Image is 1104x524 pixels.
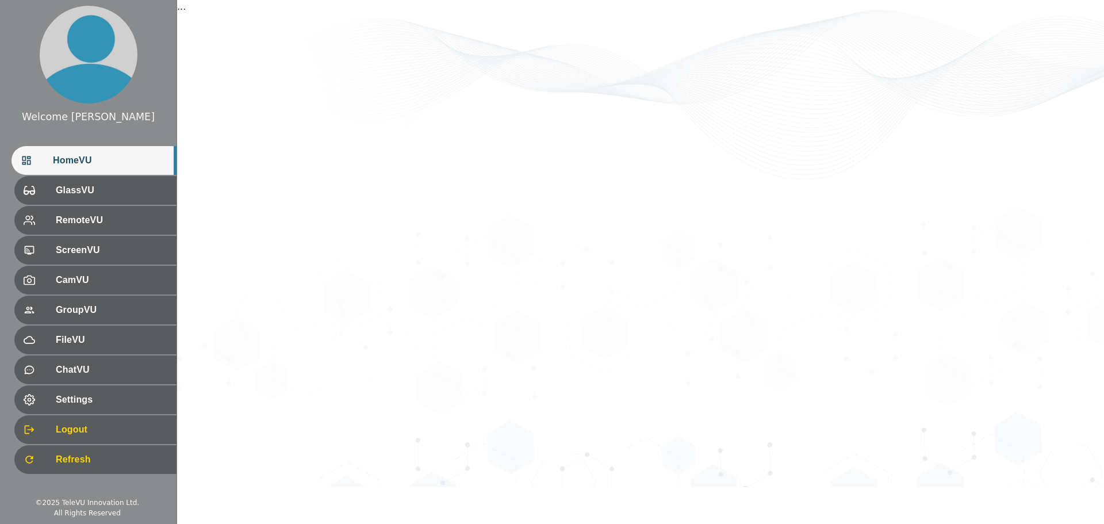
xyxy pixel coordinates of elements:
[14,415,177,444] div: Logout
[56,303,167,317] span: GroupVU
[53,154,167,167] span: HomeVU
[14,176,177,205] div: GlassVU
[56,423,167,437] span: Logout
[14,355,177,384] div: ChatVU
[56,213,167,227] span: RemoteVU
[22,109,155,124] div: Welcome [PERSON_NAME]
[14,236,177,265] div: ScreenVU
[14,296,177,324] div: GroupVU
[56,333,167,347] span: FileVU
[56,183,167,197] span: GlassVU
[14,206,177,235] div: RemoteVU
[56,363,167,377] span: ChatVU
[14,266,177,294] div: CamVU
[14,445,177,474] div: Refresh
[14,385,177,414] div: Settings
[56,273,167,287] span: CamVU
[14,326,177,354] div: FileVU
[56,393,167,407] span: Settings
[56,453,167,466] span: Refresh
[54,508,121,518] div: All Rights Reserved
[40,6,137,104] img: profile.png
[11,146,177,175] div: HomeVU
[56,243,167,257] span: ScreenVU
